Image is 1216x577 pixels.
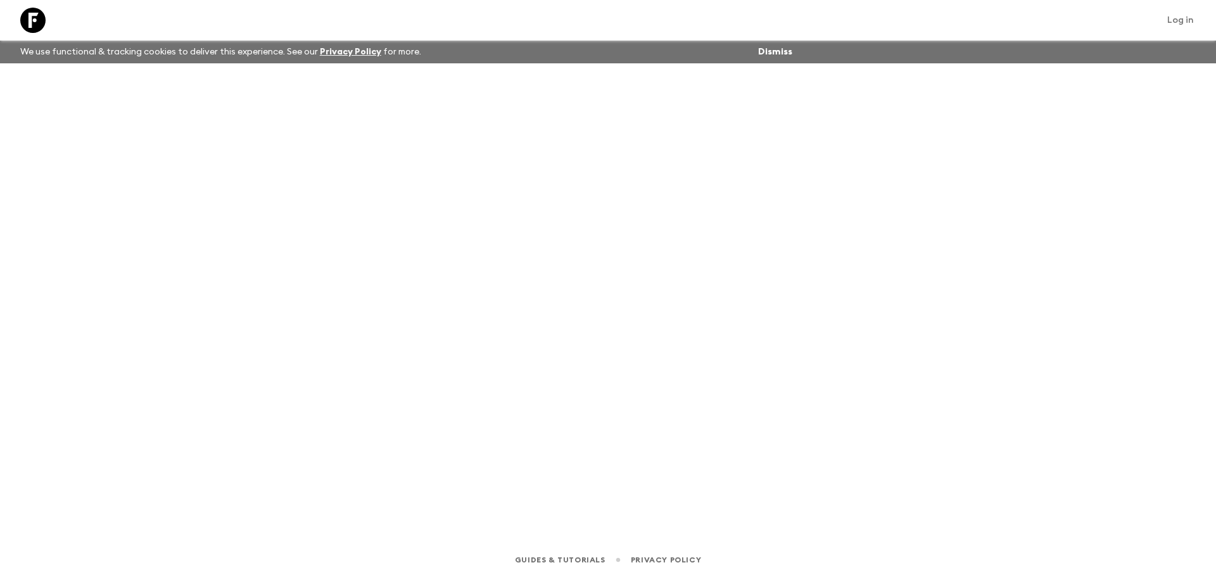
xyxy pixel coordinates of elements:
p: We use functional & tracking cookies to deliver this experience. See our for more. [15,41,426,63]
a: Log in [1160,11,1201,29]
a: Privacy Policy [320,48,381,56]
a: Privacy Policy [631,553,701,567]
a: Guides & Tutorials [515,553,605,567]
button: Dismiss [755,43,795,61]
